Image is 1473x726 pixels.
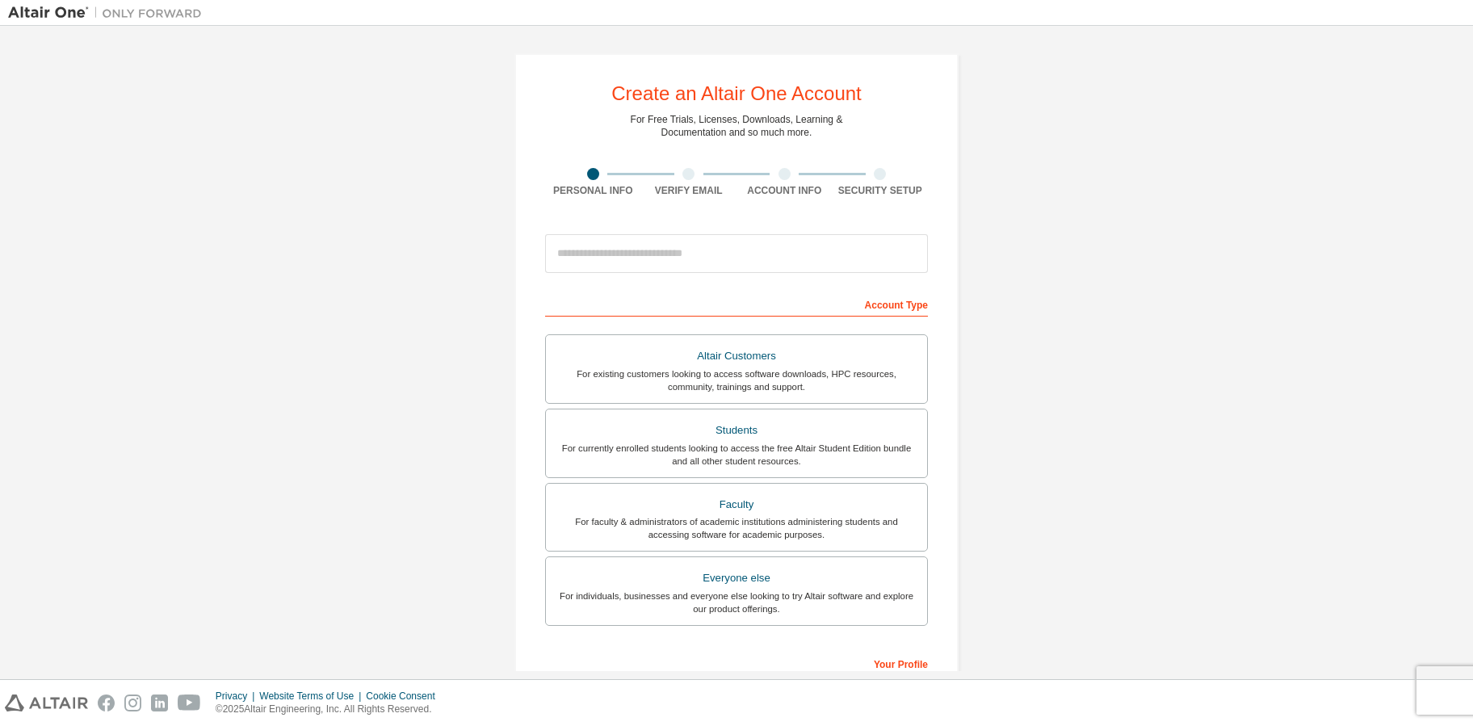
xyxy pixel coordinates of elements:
[556,493,917,516] div: Faculty
[556,590,917,615] div: For individuals, businesses and everyone else looking to try Altair software and explore our prod...
[259,690,366,703] div: Website Terms of Use
[151,695,168,711] img: linkedin.svg
[833,184,929,197] div: Security Setup
[611,84,862,103] div: Create an Altair One Account
[178,695,201,711] img: youtube.svg
[556,345,917,367] div: Altair Customers
[631,113,843,139] div: For Free Trials, Licenses, Downloads, Learning & Documentation and so much more.
[545,650,928,676] div: Your Profile
[556,367,917,393] div: For existing customers looking to access software downloads, HPC resources, community, trainings ...
[8,5,210,21] img: Altair One
[366,690,444,703] div: Cookie Consent
[641,184,737,197] div: Verify Email
[545,184,641,197] div: Personal Info
[124,695,141,711] img: instagram.svg
[545,291,928,317] div: Account Type
[556,567,917,590] div: Everyone else
[736,184,833,197] div: Account Info
[556,515,917,541] div: For faculty & administrators of academic institutions administering students and accessing softwa...
[216,703,445,716] p: © 2025 Altair Engineering, Inc. All Rights Reserved.
[5,695,88,711] img: altair_logo.svg
[216,690,259,703] div: Privacy
[98,695,115,711] img: facebook.svg
[556,419,917,442] div: Students
[556,442,917,468] div: For currently enrolled students looking to access the free Altair Student Edition bundle and all ...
